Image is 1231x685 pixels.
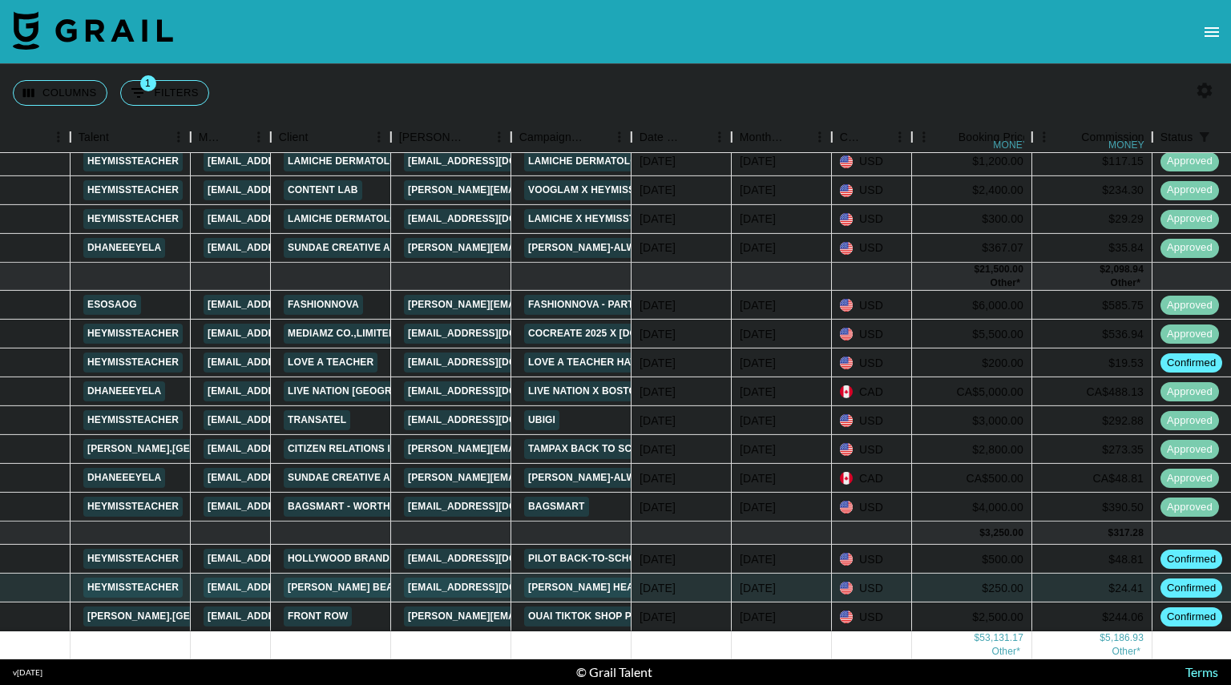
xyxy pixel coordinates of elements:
[1160,609,1222,624] span: confirmed
[1032,320,1152,349] div: $536.94
[866,126,888,148] button: Sort
[740,326,776,342] div: Jul '25
[167,125,191,149] button: Menu
[640,355,676,371] div: 09/07/2025
[1032,574,1152,602] div: $24.41
[284,295,363,315] a: Fashionnova
[576,664,652,680] div: © Grail Talent
[191,122,271,153] div: Manager
[993,140,1029,150] div: money
[404,180,665,200] a: [PERSON_NAME][EMAIL_ADDRESS][DOMAIN_NAME]
[1032,435,1152,464] div: $273.35
[83,549,183,569] a: heymissteacher
[1032,545,1152,574] div: $48.81
[785,126,808,148] button: Sort
[640,413,676,429] div: 02/07/2025
[632,122,732,153] div: Date Created
[487,125,511,149] button: Menu
[83,295,141,315] a: esosaog
[1160,212,1219,227] span: approved
[13,80,107,106] button: Select columns
[1032,349,1152,377] div: $19.53
[524,353,680,373] a: Love A Teacher Hat Promo
[284,151,415,171] a: Lamiche Dermatology
[204,353,383,373] a: [EMAIL_ADDRESS][DOMAIN_NAME]
[1160,499,1219,514] span: approved
[204,295,383,315] a: [EMAIL_ADDRESS][DOMAIN_NAME]
[83,324,183,344] a: heymissteacher
[140,75,156,91] span: 1
[279,122,309,153] div: Client
[109,126,131,148] button: Sort
[524,497,589,517] a: Bagsmart
[640,326,676,342] div: 04/07/2025
[519,122,585,153] div: Campaign (Type)
[1185,664,1218,679] a: Terms
[404,468,665,488] a: [PERSON_NAME][EMAIL_ADDRESS][DOMAIN_NAME]
[740,355,776,371] div: Jul '25
[740,240,776,256] div: Jun '25
[1193,126,1215,148] button: Show filters
[1160,384,1219,399] span: approved
[284,439,411,459] a: Citizen Relations Inc.
[912,464,1032,493] div: CA$500.00
[832,349,912,377] div: USD
[832,377,912,406] div: CAD
[204,381,383,401] a: [EMAIL_ADDRESS][DOMAIN_NAME]
[1032,176,1152,205] div: $234.30
[888,125,912,149] button: Menu
[199,122,224,153] div: Manager
[585,126,607,148] button: Sort
[1160,240,1219,256] span: approved
[640,470,676,486] div: 03/07/2025
[832,320,912,349] div: USD
[404,324,583,344] a: [EMAIL_ADDRESS][DOMAIN_NAME]
[740,182,776,198] div: Jun '25
[284,410,350,430] a: Transatel
[83,381,165,401] a: dhaneeeyela
[1160,183,1219,198] span: approved
[1032,234,1152,263] div: $35.84
[974,631,979,645] div: $
[640,551,676,567] div: 30/05/2025
[404,238,665,258] a: [PERSON_NAME][EMAIL_ADDRESS][DOMAIN_NAME]
[912,234,1032,263] div: $367.07
[284,578,417,598] a: [PERSON_NAME] Beauty
[1100,263,1105,276] div: $
[979,526,985,540] div: $
[204,410,383,430] a: [EMAIL_ADDRESS][DOMAIN_NAME]
[1113,526,1144,540] div: 317.28
[284,381,461,401] a: Live Nation [GEOGRAPHIC_DATA]
[511,122,632,153] div: Campaign (Type)
[832,291,912,320] div: USD
[204,238,383,258] a: [EMAIL_ADDRESS][DOMAIN_NAME]
[83,353,183,373] a: heymissteacher
[740,413,776,429] div: Jul '25
[524,439,664,459] a: Tampax Back to School
[1032,291,1152,320] div: $585.75
[832,545,912,574] div: USD
[284,353,377,373] a: Love A Teacher
[83,606,281,627] a: [PERSON_NAME].[GEOGRAPHIC_DATA]
[1160,154,1219,169] span: approved
[524,151,759,171] a: Lamiche Dermatology x heymissteacher
[83,578,183,598] a: heymissteacher
[71,122,191,153] div: Talent
[83,410,183,430] a: heymissteacher
[83,180,183,200] a: heymissteacher
[404,606,665,627] a: [PERSON_NAME][EMAIL_ADDRESS][DOMAIN_NAME]
[832,147,912,176] div: USD
[404,439,665,459] a: [PERSON_NAME][EMAIL_ADDRESS][DOMAIN_NAME]
[1160,470,1219,486] span: approved
[832,493,912,522] div: USD
[367,125,391,149] button: Menu
[740,551,776,567] div: Aug '25
[912,377,1032,406] div: CA$5,000.00
[740,499,776,515] div: Jul '25
[640,609,676,625] div: 19/08/2025
[284,324,400,344] a: MEDIAMZ CO.,LIMITED
[1160,441,1219,457] span: approved
[832,464,912,493] div: CAD
[524,549,734,569] a: Pilot Back-to-School 2025 Campaign
[83,151,183,171] a: heymissteacher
